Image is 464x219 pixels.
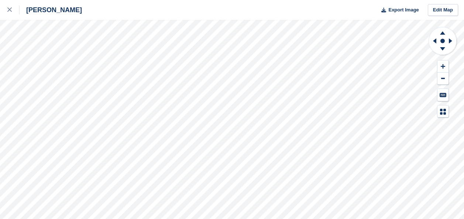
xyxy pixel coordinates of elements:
[377,4,419,16] button: Export Image
[388,6,419,14] span: Export Image
[20,6,82,14] div: [PERSON_NAME]
[437,89,448,101] button: Keyboard Shortcuts
[437,60,448,73] button: Zoom In
[428,4,458,16] a: Edit Map
[437,105,448,118] button: Map Legend
[437,73,448,85] button: Zoom Out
